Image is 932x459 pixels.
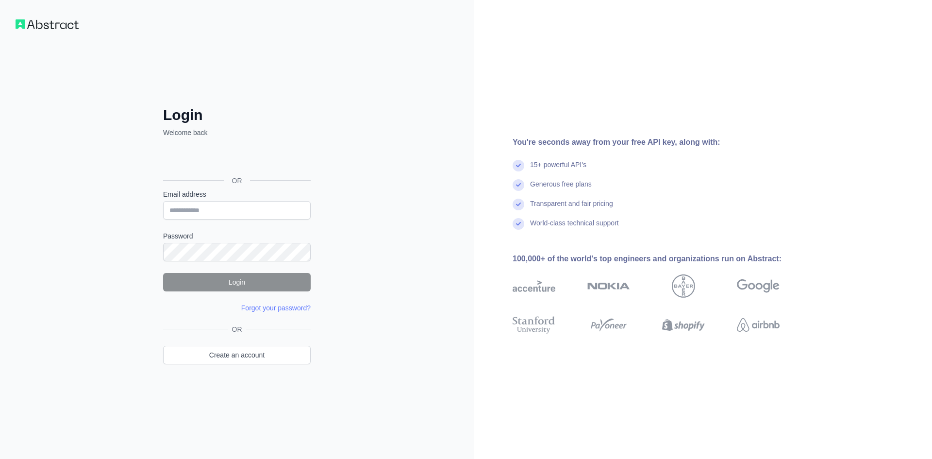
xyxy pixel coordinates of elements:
[241,304,311,312] a: Forgot your password?
[513,314,555,336] img: stanford university
[163,128,311,137] p: Welcome back
[587,314,630,336] img: payoneer
[662,314,705,336] img: shopify
[163,273,311,291] button: Login
[163,106,311,124] h2: Login
[513,199,524,210] img: check mark
[513,160,524,171] img: check mark
[163,346,311,364] a: Create an account
[530,179,592,199] div: Generous free plans
[737,274,780,298] img: google
[228,324,246,334] span: OR
[158,148,314,170] iframe: Bouton "Se connecter avec Google"
[672,274,695,298] img: bayer
[530,160,586,179] div: 15+ powerful API's
[513,179,524,191] img: check mark
[737,314,780,336] img: airbnb
[513,274,555,298] img: accenture
[163,231,311,241] label: Password
[513,253,811,265] div: 100,000+ of the world's top engineers and organizations run on Abstract:
[16,19,79,29] img: Workflow
[530,218,619,238] div: World-class technical support
[513,218,524,230] img: check mark
[163,189,311,199] label: Email address
[530,199,613,218] div: Transparent and fair pricing
[224,176,250,186] span: OR
[587,274,630,298] img: nokia
[513,136,811,148] div: You're seconds away from your free API key, along with:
